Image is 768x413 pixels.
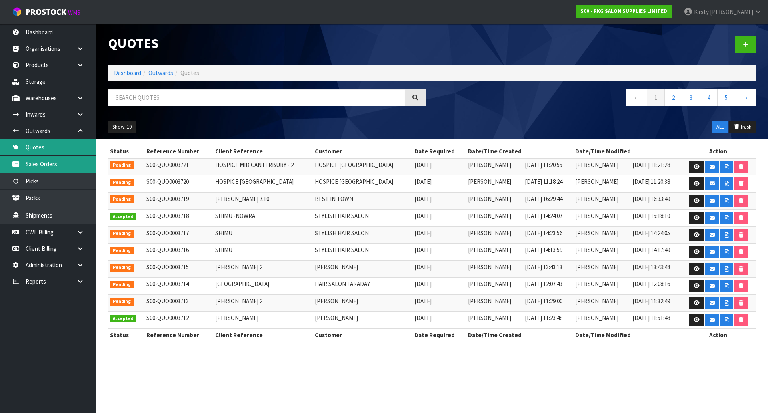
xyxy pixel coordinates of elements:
span: Pending [110,179,134,187]
span: [DATE] [414,280,432,288]
th: Action [680,145,756,158]
td: [PERSON_NAME] [573,278,630,295]
a: S00 - RKG SALON SUPPLIES LIMITED [576,5,672,18]
td: [DATE] 11:32:49 [630,294,681,312]
span: [DATE] [414,297,432,305]
th: Status [108,145,144,158]
span: [DATE] [414,263,432,271]
td: [PERSON_NAME] [213,312,313,329]
td: [DATE] 11:51:48 [630,312,681,329]
th: Client Reference [213,328,313,341]
td: [DATE] 14:24:07 [523,210,573,227]
span: [PERSON_NAME] [710,8,753,16]
td: SHIMU [213,226,313,244]
td: HOSPICE [GEOGRAPHIC_DATA] [313,158,412,175]
td: S00-QUO0003721 [144,158,213,175]
a: 2 [664,89,682,106]
button: Trash [729,121,756,133]
td: [PERSON_NAME] [466,192,523,210]
span: [DATE] [414,178,432,185]
td: [PERSON_NAME] [573,244,630,261]
td: [PERSON_NAME] [573,226,630,244]
span: Accepted [110,213,136,221]
td: S00-QUO0003717 [144,226,213,244]
td: S00-QUO0003716 [144,244,213,261]
span: Pending [110,281,134,289]
td: [GEOGRAPHIC_DATA] [213,278,313,295]
td: [DATE] 16:33:49 [630,192,681,210]
span: Pending [110,161,134,169]
td: [DATE] 11:20:55 [523,158,573,175]
td: [DATE] 11:29:00 [523,294,573,312]
button: Show: 10 [108,121,136,133]
td: SHIMU [213,244,313,261]
span: Quotes [180,69,199,77]
td: [PERSON_NAME] [573,158,630,175]
td: [DATE] 16:29:44 [523,192,573,210]
td: [DATE] 14:24:05 [630,226,681,244]
td: S00-QUO0003718 [144,210,213,227]
td: S00-QUO0003712 [144,312,213,329]
td: HOSPICE [GEOGRAPHIC_DATA] [313,175,412,193]
th: Status [108,328,144,341]
span: Pending [110,230,134,238]
td: [PERSON_NAME] [466,260,523,278]
td: S00-QUO0003715 [144,260,213,278]
td: [PERSON_NAME] [573,260,630,278]
a: 3 [682,89,700,106]
td: [PERSON_NAME] [313,294,412,312]
td: [DATE] 15:18:10 [630,210,681,227]
td: [DATE] 14:23:56 [523,226,573,244]
td: [DATE] 11:20:38 [630,175,681,193]
td: [DATE] 14:17:49 [630,244,681,261]
td: [PERSON_NAME] [573,192,630,210]
td: SHIMU -NOWRA [213,210,313,227]
span: Accepted [110,315,136,323]
td: S00-QUO0003719 [144,192,213,210]
span: Pending [110,298,134,306]
a: → [735,89,756,106]
nav: Page navigation [438,89,756,109]
span: [DATE] [414,246,432,254]
td: S00-QUO0003713 [144,294,213,312]
span: [DATE] [414,212,432,220]
td: STYLISH HAIR SALON [313,226,412,244]
a: 1 [647,89,665,106]
td: [DATE] 14:13:59 [523,244,573,261]
td: [PERSON_NAME] 7.10 [213,192,313,210]
td: [DATE] 12:07:43 [523,278,573,295]
td: [PERSON_NAME] [573,294,630,312]
a: 4 [700,89,718,106]
a: Outwards [148,69,173,77]
strong: S00 - RKG SALON SUPPLIES LIMITED [580,8,667,14]
td: [DATE] 11:23:48 [523,312,573,329]
td: [PERSON_NAME] [466,244,523,261]
a: ← [626,89,647,106]
a: 5 [717,89,735,106]
span: Pending [110,264,134,272]
span: [DATE] [414,314,432,322]
th: Customer [313,328,412,341]
td: [PERSON_NAME] [466,278,523,295]
span: Pending [110,247,134,255]
th: Date/Time Created [466,328,573,341]
input: Search quotes [108,89,405,106]
th: Reference Number [144,328,213,341]
th: Date Required [412,328,466,341]
span: Pending [110,195,134,203]
span: [DATE] [414,161,432,169]
span: [DATE] [414,195,432,203]
td: [PERSON_NAME] [573,175,630,193]
td: [DATE] 13:43:13 [523,260,573,278]
td: [PERSON_NAME] [466,175,523,193]
span: [DATE] [414,229,432,237]
td: [PERSON_NAME] 2 [213,294,313,312]
td: [PERSON_NAME] [313,260,412,278]
span: Kirsty [694,8,709,16]
td: [PERSON_NAME] [466,158,523,175]
td: [PERSON_NAME] [466,312,523,329]
td: [PERSON_NAME] [466,226,523,244]
th: Date Required [412,145,466,158]
small: WMS [68,9,80,16]
td: HOSPICE MID CANTERBURY - 2 [213,158,313,175]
